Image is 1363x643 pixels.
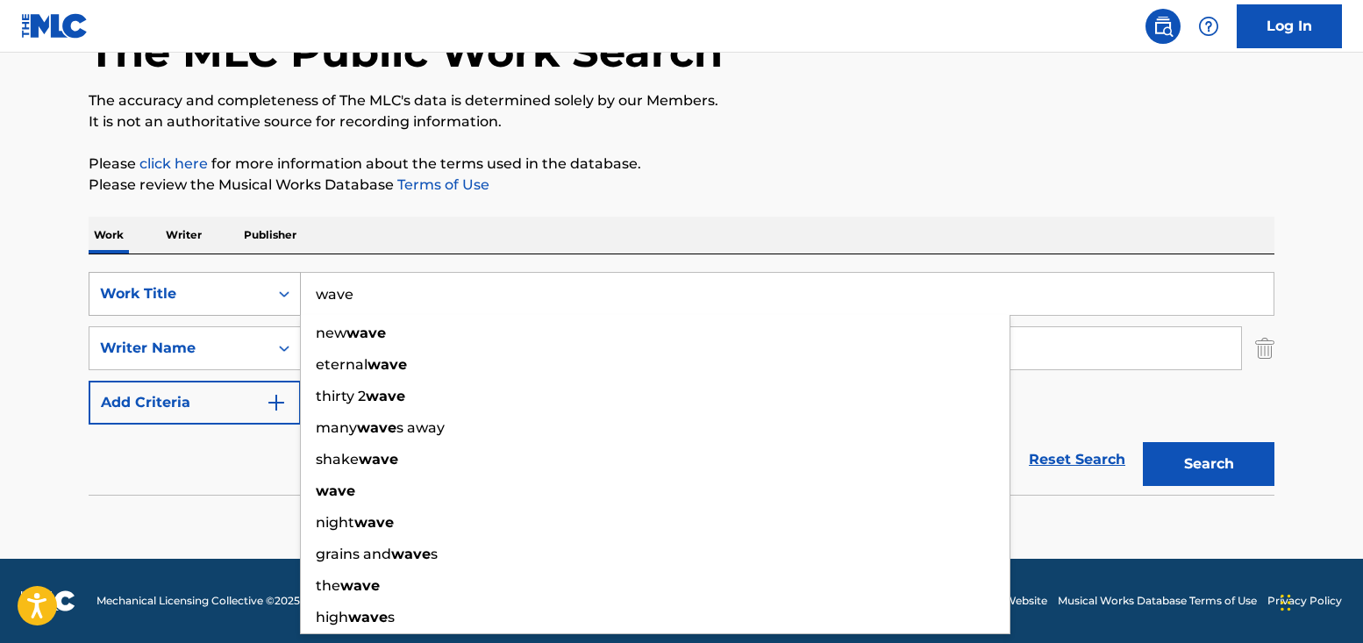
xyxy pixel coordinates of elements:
[89,217,129,254] p: Work
[1198,16,1219,37] img: help
[1267,593,1342,609] a: Privacy Policy
[89,90,1274,111] p: The accuracy and completeness of The MLC's data is determined solely by our Members.
[21,13,89,39] img: MLC Logo
[100,338,258,359] div: Writer Name
[96,593,300,609] span: Mechanical Licensing Collective © 2025
[316,609,348,625] span: high
[89,381,301,425] button: Add Criteria
[1020,440,1134,479] a: Reset Search
[396,419,445,436] span: s away
[1281,576,1291,629] div: Drag
[391,546,431,562] strong: wave
[1237,4,1342,48] a: Log In
[1058,593,1257,609] a: Musical Works Database Terms of Use
[354,514,394,531] strong: wave
[316,356,368,373] span: eternal
[1143,442,1274,486] button: Search
[316,451,359,468] span: shake
[89,175,1274,196] p: Please review the Musical Works Database
[239,217,302,254] p: Publisher
[366,388,405,404] strong: wave
[89,111,1274,132] p: It is not an authoritative source for recording information.
[89,154,1274,175] p: Please for more information about the terms used in the database.
[161,217,207,254] p: Writer
[340,577,380,594] strong: wave
[89,272,1274,495] form: Search Form
[357,419,396,436] strong: wave
[368,356,407,373] strong: wave
[266,392,287,413] img: 9d2ae6d4665cec9f34b9.svg
[316,546,391,562] span: grains and
[1145,9,1181,44] a: Public Search
[100,283,258,304] div: Work Title
[316,482,355,499] strong: wave
[388,609,395,625] span: s
[21,590,75,611] img: logo
[1255,326,1274,370] img: Delete Criterion
[316,577,340,594] span: the
[1152,16,1174,37] img: search
[316,388,366,404] span: thirty 2
[316,419,357,436] span: many
[139,155,208,172] a: click here
[394,176,489,193] a: Terms of Use
[1275,559,1363,643] iframe: Chat Widget
[348,609,388,625] strong: wave
[346,325,386,341] strong: wave
[316,514,354,531] span: night
[316,325,346,341] span: new
[1191,9,1226,44] div: Help
[359,451,398,468] strong: wave
[431,546,438,562] span: s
